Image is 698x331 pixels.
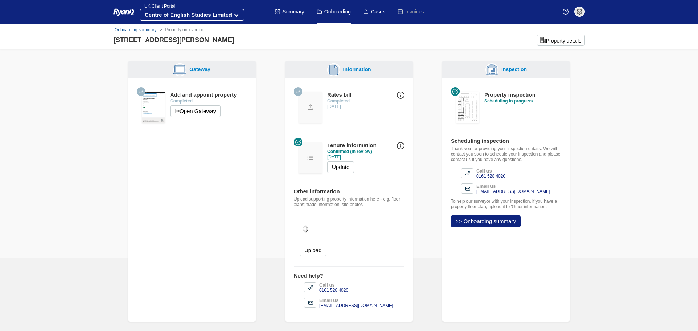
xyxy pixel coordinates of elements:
[327,142,377,149] div: Tenure information
[140,9,244,21] button: Centre of English Studies Limited
[451,199,561,210] p: To help our surveyor with your inspection, if you have a property floor plan, upload it to 'Other...
[145,12,232,18] strong: Centre of English Studies Limited
[397,142,404,149] img: Info
[537,35,585,46] button: Property details
[319,298,393,303] div: Email us
[484,98,533,104] strong: Scheduling In progress
[319,288,348,293] div: 0161 528 4020
[451,146,561,162] p: Thank you for providing your inspection details. We will contact you soon to schedule your inspec...
[397,92,404,99] img: Info
[299,142,322,173] img: Update
[294,188,404,195] div: Other information
[319,303,393,308] div: [EMAIL_ADDRESS][DOMAIN_NAME]
[327,154,341,160] time: [DATE]
[577,9,582,15] img: settings
[476,168,505,174] div: Call us
[115,27,156,32] a: Onboarding summary
[340,66,371,73] div: Information
[476,183,550,189] div: Email us
[300,245,326,256] button: Upload
[170,98,193,104] strong: Completed
[327,161,354,173] button: Update
[451,215,521,227] a: >> Onboarding summary
[484,92,535,98] div: Property inspection
[451,138,561,145] div: Scheduling inspection
[294,273,404,279] div: Need help?
[156,27,204,33] li: Property onboarding
[186,66,210,73] div: Gateway
[327,149,372,154] strong: Confirmed (in review)
[294,197,404,207] p: Upload supporting property information here - e.g. floor plans; trade information; site photos
[170,105,221,117] a: Open Gateway
[498,66,527,73] div: Inspection
[299,92,322,123] img: Update
[113,35,234,45] div: [STREET_ADDRESS][PERSON_NAME]
[294,213,317,245] img: hold-on.gif
[319,282,348,288] div: Call us
[170,92,237,98] div: Add and appoint property
[327,104,341,109] time: [DATE]
[563,9,569,15] img: Help
[140,4,175,9] span: UK Client Portal
[476,189,550,194] div: [EMAIL_ADDRESS][DOMAIN_NAME]
[476,174,505,179] div: 0161 528 4020
[327,92,352,98] div: Rates bill
[327,98,350,104] strong: Completed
